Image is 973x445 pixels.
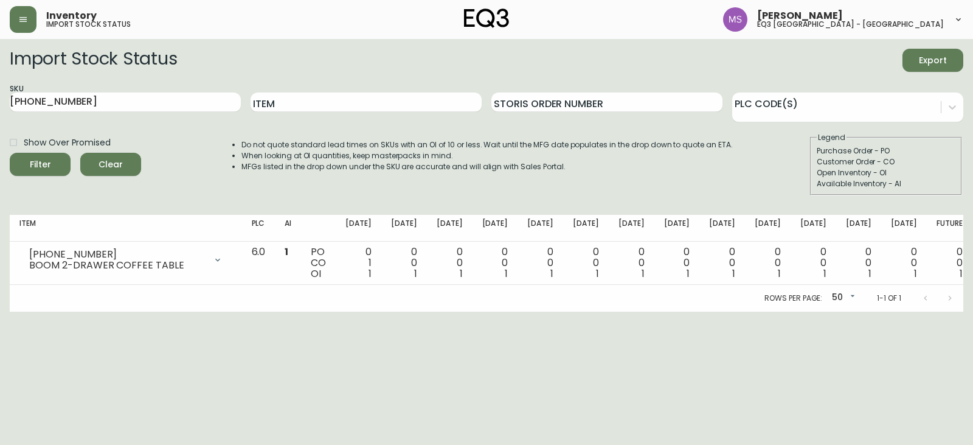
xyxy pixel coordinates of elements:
th: [DATE] [427,215,473,242]
th: [DATE] [336,215,381,242]
span: Show Over Promised [24,136,111,149]
th: [DATE] [881,215,927,242]
td: 6.0 [242,242,275,285]
li: Do not quote standard lead times on SKUs with an OI of 10 or less. Wait until the MFG date popula... [241,139,733,150]
span: 1 [914,267,917,281]
span: 1 [414,267,417,281]
th: [DATE] [473,215,518,242]
div: 0 0 [891,247,917,279]
div: 50 [827,288,857,308]
p: 1-1 of 1 [877,293,901,304]
span: 1 [778,267,781,281]
span: OI [311,267,321,281]
div: PO CO [311,247,326,279]
h2: Import Stock Status [10,49,177,72]
div: 0 0 [437,247,463,279]
span: Inventory [46,11,97,21]
th: [DATE] [836,215,882,242]
li: MFGs listed in the drop down under the SKU are accurate and will align with Sales Portal. [241,161,733,172]
span: 1 [732,267,735,281]
h5: import stock status [46,21,131,28]
span: 1 [285,245,288,259]
th: Item [10,215,242,242]
span: [PERSON_NAME] [757,11,843,21]
span: Clear [90,157,131,172]
th: [DATE] [518,215,563,242]
div: 0 0 [709,247,735,279]
div: Available Inventory - AI [817,178,955,189]
div: 0 0 [391,247,417,279]
th: [DATE] [654,215,700,242]
div: 0 0 [482,247,508,279]
div: 0 0 [573,247,599,279]
div: Purchase Order - PO [817,145,955,156]
span: 1 [369,267,372,281]
span: 1 [823,267,826,281]
div: [PHONE_NUMBER]BOOM 2-DRAWER COFFEE TABLE [19,247,232,273]
span: 1 [642,267,645,281]
li: When looking at OI quantities, keep masterpacks in mind. [241,150,733,161]
div: 0 0 [800,247,826,279]
span: 1 [868,267,871,281]
button: Clear [80,153,141,176]
button: Export [902,49,963,72]
div: 0 0 [755,247,781,279]
div: BOOM 2-DRAWER COFFEE TABLE [29,260,206,271]
img: logo [464,9,509,28]
th: [DATE] [699,215,745,242]
div: Open Inventory - OI [817,167,955,178]
span: 1 [460,267,463,281]
span: 1 [550,267,553,281]
th: Future [927,215,972,242]
h5: eq3 [GEOGRAPHIC_DATA] - [GEOGRAPHIC_DATA] [757,21,944,28]
button: Filter [10,153,71,176]
div: 0 1 [345,247,372,279]
div: 0 0 [527,247,553,279]
span: Export [912,53,954,68]
th: [DATE] [563,215,609,242]
div: 0 0 [846,247,872,279]
span: 1 [687,267,690,281]
span: 1 [960,267,963,281]
th: PLC [242,215,275,242]
div: 0 0 [618,247,645,279]
th: [DATE] [745,215,791,242]
th: [DATE] [609,215,654,242]
th: [DATE] [791,215,836,242]
th: [DATE] [381,215,427,242]
p: Rows per page: [764,293,822,304]
div: Customer Order - CO [817,156,955,167]
img: 1b6e43211f6f3cc0b0729c9049b8e7af [723,7,747,32]
div: [PHONE_NUMBER] [29,249,206,260]
span: 1 [596,267,599,281]
div: 0 0 [664,247,690,279]
div: 0 0 [937,247,963,279]
legend: Legend [817,132,847,143]
span: 1 [505,267,508,281]
th: AI [275,215,301,242]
